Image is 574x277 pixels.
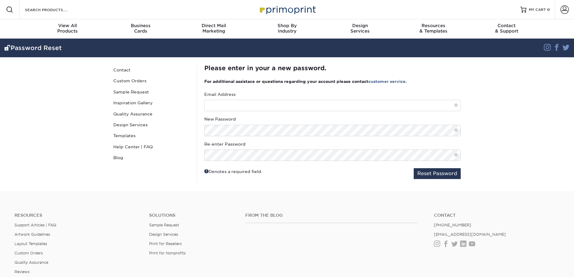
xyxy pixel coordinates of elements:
label: New Password [204,116,236,122]
a: Sample Request [111,87,192,97]
div: Marketing [177,23,250,34]
span: Business [104,23,177,28]
a: [PHONE_NUMBER] [434,223,471,227]
a: Reviews [14,269,30,274]
div: Products [31,23,104,34]
span: Shop By [250,23,324,28]
a: customer service [368,79,406,84]
a: Contact& Support [470,19,543,39]
button: Reset Password [414,168,461,179]
div: Cards [104,23,177,34]
a: Contact [111,65,192,75]
span: Design [324,23,397,28]
input: SEARCH PRODUCTS..... [24,6,83,13]
a: Design Services [111,119,192,130]
a: Quality Assurance [111,109,192,119]
span: Direct Mail [177,23,250,28]
a: Shop ByIndustry [250,19,324,39]
label: Email Address [204,91,236,97]
h4: From the Blog [245,213,418,218]
a: DesignServices [324,19,397,39]
div: Industry [250,23,324,34]
a: BusinessCards [104,19,177,39]
a: Quality Assurance [14,260,48,265]
div: & Templates [397,23,470,34]
a: Custom Orders [111,75,192,86]
img: Primoprint [257,3,317,16]
a: Resources& Templates [397,19,470,39]
span: View All [31,23,104,28]
a: Inspiration Gallery [111,97,192,108]
h2: Please enter in your a new password. [204,65,461,72]
h4: Resources [14,213,140,218]
div: & Support [470,23,543,34]
a: View AllProducts [31,19,104,39]
a: Artwork Guidelines [14,232,50,237]
label: Re-enter Password [204,141,246,147]
div: Services [324,23,397,34]
a: Print for Resellers [149,241,182,246]
h4: Solutions [149,213,236,218]
div: Denotes a required field. [204,168,262,175]
a: Custom Orders [14,251,43,255]
span: MY CART [529,7,546,12]
a: Contact [434,213,560,218]
a: Blog [111,152,192,163]
a: Print for Nonprofits [149,251,186,255]
span: Resources [397,23,470,28]
a: Direct MailMarketing [177,19,250,39]
a: [EMAIL_ADDRESS][DOMAIN_NAME] [434,232,506,237]
a: Sample Request [149,223,179,227]
span: 0 [547,8,550,12]
a: Templates [111,130,192,141]
a: Help Center | FAQ [111,141,192,152]
h3: For additional assistace or questions regarding your account please contact . [204,79,461,84]
span: Contact [470,23,543,28]
a: Design Services [149,232,178,237]
a: Layout Templates [14,241,47,246]
a: Support Articles | FAQ [14,223,56,227]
